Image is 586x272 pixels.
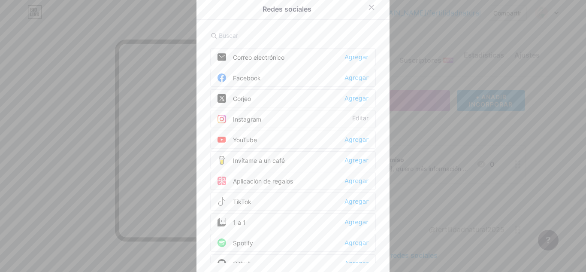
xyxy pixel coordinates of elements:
[233,54,284,61] font: Correo electrónico
[233,157,285,164] font: Invítame a un café
[233,95,251,102] font: Gorjeo
[344,198,369,205] font: Agregar
[352,114,369,122] font: Editar
[233,177,293,185] font: Aplicación de regalos
[344,219,369,226] font: Agregar
[233,116,261,123] font: Instagram
[219,31,314,40] input: Buscar
[344,95,369,102] font: Agregar
[344,74,369,81] font: Agregar
[344,239,369,246] font: Agregar
[344,54,369,61] font: Agregar
[233,198,251,205] font: TikTok
[263,5,311,13] font: Redes sociales
[233,74,261,82] font: Facebook
[344,260,369,267] font: Agregar
[344,177,369,184] font: Agregar
[233,239,253,247] font: Spotify
[344,157,369,164] font: Agregar
[233,136,257,144] font: YouTube
[233,219,246,226] font: 1 a 1
[344,136,369,143] font: Agregar
[233,260,251,267] font: Github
